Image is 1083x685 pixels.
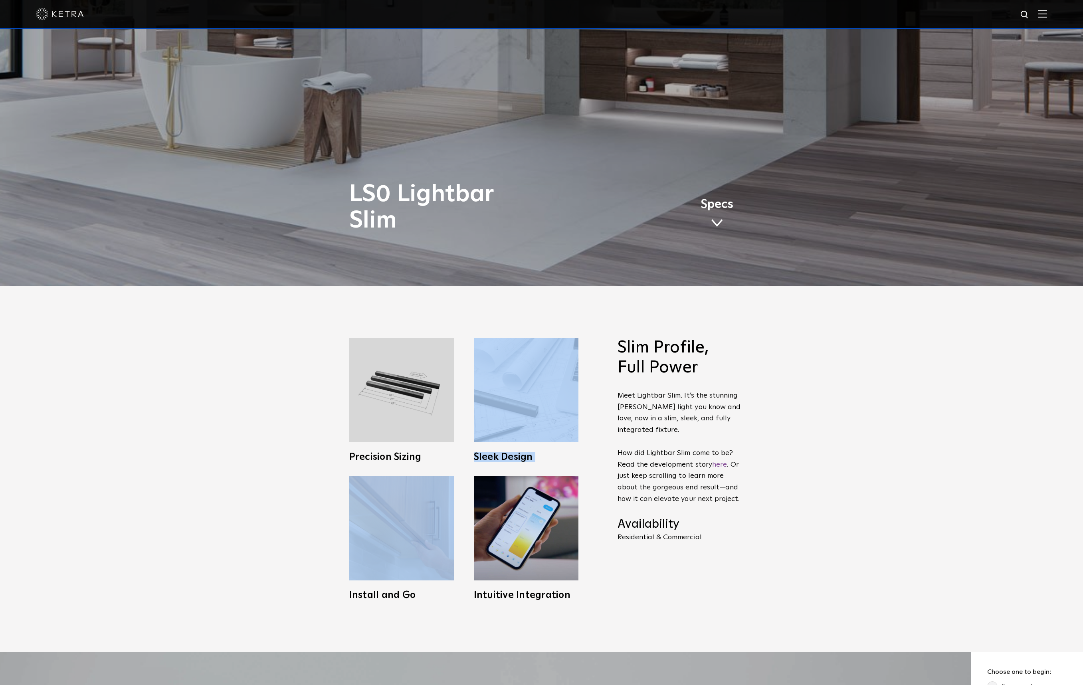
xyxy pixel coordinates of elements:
span: Specs [701,199,733,210]
p: Meet Lightbar Slim. It’s the stunning [PERSON_NAME] light you know and love, now in a slim, sleek... [618,390,741,505]
h3: Sleek Design [474,452,578,462]
h3: Precision Sizing [349,452,454,462]
h1: LS0 Lightbar Slim [349,181,575,234]
a: here [712,461,727,468]
img: L30_SlimProfile [474,338,578,442]
img: LS0_Easy_Install [349,476,454,580]
h2: Slim Profile, Full Power [618,338,741,378]
img: L30_SystemIntegration [474,476,578,580]
img: Hamburger%20Nav.svg [1038,10,1047,18]
h4: Availability [618,517,741,532]
img: ketra-logo-2019-white [36,8,84,20]
p: Residential & Commercial [618,534,741,541]
h3: Choose one to begin: [987,668,1051,678]
h3: Install and Go [349,590,454,600]
a: Specs [701,199,733,230]
img: search icon [1020,10,1030,20]
img: L30_Custom_Length_Black-2 [349,338,454,442]
h3: Intuitive Integration [474,590,578,600]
